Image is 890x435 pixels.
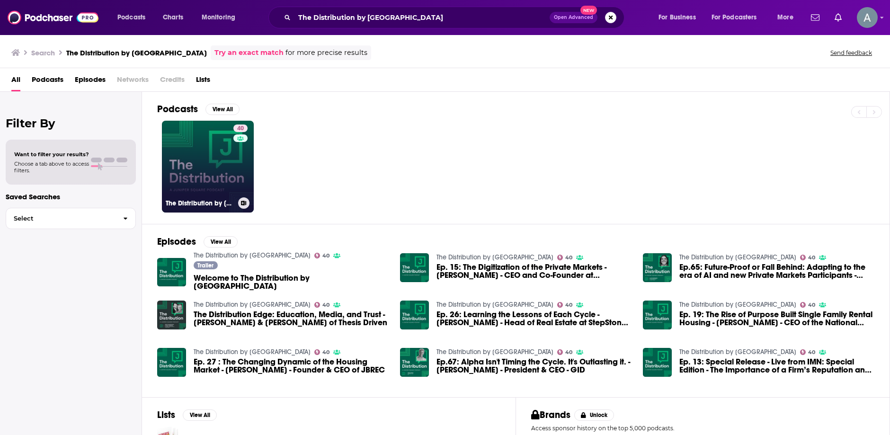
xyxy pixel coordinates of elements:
[314,302,330,308] a: 40
[550,12,597,23] button: Open AdvancedNew
[531,425,874,432] p: Access sponsor history on the top 5,000 podcasts.
[643,301,672,329] img: Ep. 19: The Rise of Purpose Built Single Family Rental Housing - David Howard - CEO of the Nation...
[857,7,878,28] button: Show profile menu
[531,409,570,421] h2: Brands
[157,236,196,248] h2: Episodes
[800,302,816,308] a: 40
[194,358,389,374] span: Ep. 27 : The Changing Dynamic of the Housing Market - [PERSON_NAME] - Founder & CEO of JBREC
[857,7,878,28] img: User Profile
[6,192,136,201] p: Saved Searches
[679,311,874,327] span: Ep. 19: The Rise of Purpose Built Single Family Rental Housing - [PERSON_NAME] - CEO of the Natio...
[294,10,550,25] input: Search podcasts, credits, & more...
[800,255,816,260] a: 40
[163,11,183,24] span: Charts
[237,124,244,133] span: 40
[11,72,20,91] a: All
[157,103,198,115] h2: Podcasts
[117,11,145,24] span: Podcasts
[194,311,389,327] span: The Distribution Edge: Education, Media, and Trust - [PERSON_NAME] & [PERSON_NAME] of Thesis Driven
[205,104,240,115] button: View All
[166,199,234,207] h3: The Distribution by [GEOGRAPHIC_DATA]
[557,255,573,260] a: 40
[285,47,367,58] span: for more precise results
[157,103,240,115] a: PodcastsView All
[194,301,311,309] a: The Distribution by Juniper Square
[436,263,632,279] span: Ep. 15: The Digitization of the Private Markets - [PERSON_NAME] - CEO and Co-Founder at [GEOGRAPH...
[400,348,429,377] img: Ep.67: Alpha Isn't Timing the Cycle. It's Outlasting it. - Greg Bates - President & CEO - GID
[777,11,793,24] span: More
[6,116,136,130] h2: Filter By
[322,303,329,307] span: 40
[808,350,815,355] span: 40
[194,274,389,290] span: Welcome to The Distribution by [GEOGRAPHIC_DATA]
[679,311,874,327] a: Ep. 19: The Rise of Purpose Built Single Family Rental Housing - David Howard - CEO of the Nation...
[679,348,796,356] a: The Distribution by Juniper Square
[857,7,878,28] span: Logged in as aseymour
[157,409,217,421] a: ListsView All
[557,349,573,355] a: 40
[314,253,330,258] a: 40
[771,10,805,25] button: open menu
[322,254,329,258] span: 40
[183,409,217,421] button: View All
[66,48,207,57] h3: The Distribution by [GEOGRAPHIC_DATA]
[574,409,614,421] button: Unlock
[400,253,429,282] img: Ep. 15: The Digitization of the Private Markets - Alex Robinson - CEO and Co-Founder at Juniper S...
[679,301,796,309] a: The Distribution by Juniper Square
[808,303,815,307] span: 40
[652,10,708,25] button: open menu
[197,263,214,268] span: Trailer
[580,6,597,15] span: New
[322,350,329,355] span: 40
[679,358,874,374] a: Ep. 13: Special Release - Live from IMN: Special Edition - The Importance of a Firm’s Reputation ...
[436,253,553,261] a: The Distribution by Juniper Square
[157,236,238,248] a: EpisodesView All
[565,350,572,355] span: 40
[807,9,823,26] a: Show notifications dropdown
[659,11,696,24] span: For Business
[705,10,771,25] button: open menu
[14,151,89,158] span: Want to filter your results?
[14,160,89,174] span: Choose a tab above to access filters.
[565,256,572,260] span: 40
[6,208,136,229] button: Select
[436,263,632,279] a: Ep. 15: The Digitization of the Private Markets - Alex Robinson - CEO and Co-Founder at Juniper S...
[436,301,553,309] a: The Distribution by Juniper Square
[157,258,186,287] img: Welcome to The Distribution by Juniper Square
[31,48,55,57] h3: Search
[194,274,389,290] a: Welcome to The Distribution by Juniper Square
[679,263,874,279] a: Ep.65: Future-Proof or Fall Behind: Adapting to the era of AI and new Private Markets Participant...
[196,72,210,91] a: Lists
[643,253,672,282] a: Ep.65: Future-Proof or Fall Behind: Adapting to the era of AI and new Private Markets Participant...
[204,236,238,248] button: View All
[800,349,816,355] a: 40
[214,47,284,58] a: Try an exact match
[111,10,158,25] button: open menu
[8,9,98,27] img: Podchaser - Follow, Share and Rate Podcasts
[314,349,330,355] a: 40
[436,358,632,374] span: Ep.67: Alpha Isn't Timing the Cycle. It's Outlasting it. - [PERSON_NAME] - President & CEO - GID
[157,10,189,25] a: Charts
[436,311,632,327] span: Ep. 26: Learning the Lessons of Each Cycle - [PERSON_NAME] - Head of Real Estate at StepStone Group
[157,409,175,421] h2: Lists
[32,72,63,91] a: Podcasts
[643,348,672,377] img: Ep. 13: Special Release - Live from IMN: Special Edition - The Importance of a Firm’s Reputation ...
[157,301,186,329] img: The Distribution Edge: Education, Media, and Trust - Brad Hargreaves & Paul Stanton of Thesis Driven
[400,301,429,329] img: Ep. 26: Learning the Lessons of Each Cycle - Jeff Giller - Head of Real Estate at StepStone Group
[808,256,815,260] span: 40
[194,348,311,356] a: The Distribution by Juniper Square
[828,49,875,57] button: Send feedback
[157,348,186,377] img: Ep. 27 : The Changing Dynamic of the Housing Market - John Burns - Founder & CEO of JBREC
